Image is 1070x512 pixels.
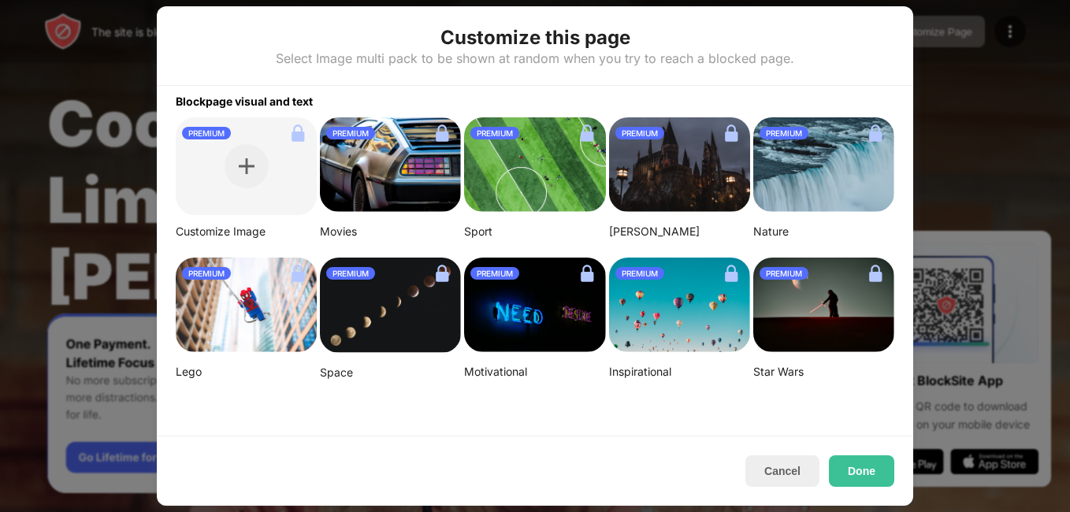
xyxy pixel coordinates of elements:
[326,127,375,139] div: PREMIUM
[285,261,310,286] img: lock.svg
[464,258,605,352] img: alexis-fauvet-qfWf9Muwp-c-unsplash-small.png
[753,258,894,352] img: image-22-small.png
[719,121,744,146] img: lock.svg
[429,121,455,146] img: lock.svg
[609,365,750,379] div: Inspirational
[719,261,744,286] img: lock.svg
[464,365,605,379] div: Motivational
[609,117,750,212] img: aditya-vyas-5qUJfO4NU4o-unsplash-small.png
[609,224,750,239] div: [PERSON_NAME]
[470,127,519,139] div: PREMIUM
[745,455,819,487] button: Cancel
[429,261,455,286] img: lock.svg
[157,86,913,108] div: Blockpage visual and text
[320,365,461,380] div: Space
[574,121,600,146] img: lock.svg
[440,25,630,50] div: Customize this page
[753,224,894,239] div: Nature
[863,121,888,146] img: lock.svg
[464,117,605,212] img: jeff-wang-p2y4T4bFws4-unsplash-small.png
[285,121,310,146] img: lock.svg
[326,267,375,280] div: PREMIUM
[320,224,461,239] div: Movies
[863,261,888,286] img: lock.svg
[760,267,808,280] div: PREMIUM
[609,258,750,352] img: ian-dooley-DuBNA1QMpPA-unsplash-small.png
[470,267,519,280] div: PREMIUM
[276,50,794,66] div: Select Image multi pack to be shown at random when you try to reach a blocked page.
[239,158,254,174] img: plus.svg
[182,267,231,280] div: PREMIUM
[176,258,317,352] img: mehdi-messrro-gIpJwuHVwt0-unsplash-small.png
[574,261,600,286] img: lock.svg
[320,117,461,212] img: image-26.png
[176,365,317,379] div: Lego
[615,267,664,280] div: PREMIUM
[182,127,231,139] div: PREMIUM
[753,117,894,212] img: aditya-chinchure-LtHTe32r_nA-unsplash.png
[320,258,461,353] img: linda-xu-KsomZsgjLSA-unsplash.png
[753,365,894,379] div: Star Wars
[829,455,894,487] button: Done
[615,127,664,139] div: PREMIUM
[464,224,605,239] div: Sport
[176,224,317,239] div: Customize Image
[760,127,808,139] div: PREMIUM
